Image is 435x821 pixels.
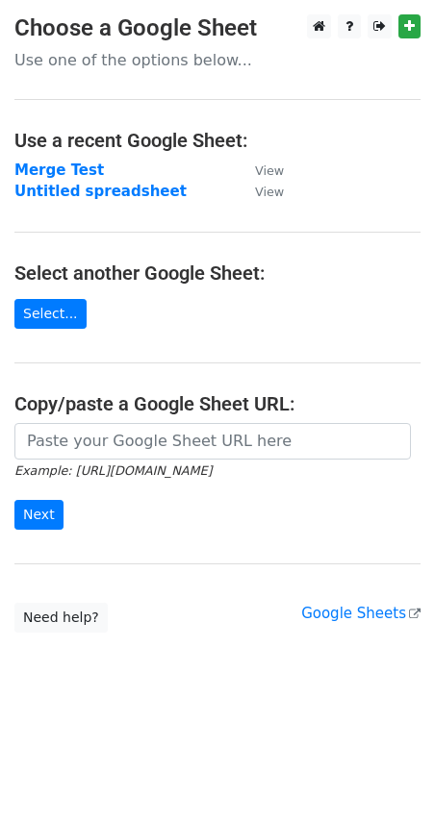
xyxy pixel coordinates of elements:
p: Use one of the options below... [14,50,421,70]
h3: Choose a Google Sheet [14,14,421,42]
h4: Copy/paste a Google Sheet URL: [14,392,421,415]
a: Merge Test [14,162,104,179]
a: View [236,183,284,200]
small: Example: [URL][DOMAIN_NAME] [14,463,212,478]
a: Untitled spreadsheet [14,183,187,200]
h4: Select another Google Sheet: [14,261,421,285]
a: Need help? [14,603,108,633]
h4: Use a recent Google Sheet: [14,129,421,152]
input: Paste your Google Sheet URL here [14,423,411,460]
a: Select... [14,299,87,329]
small: View [255,163,284,178]
a: Google Sheets [301,605,421,622]
a: View [236,162,284,179]
input: Next [14,500,64,530]
small: View [255,185,284,199]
